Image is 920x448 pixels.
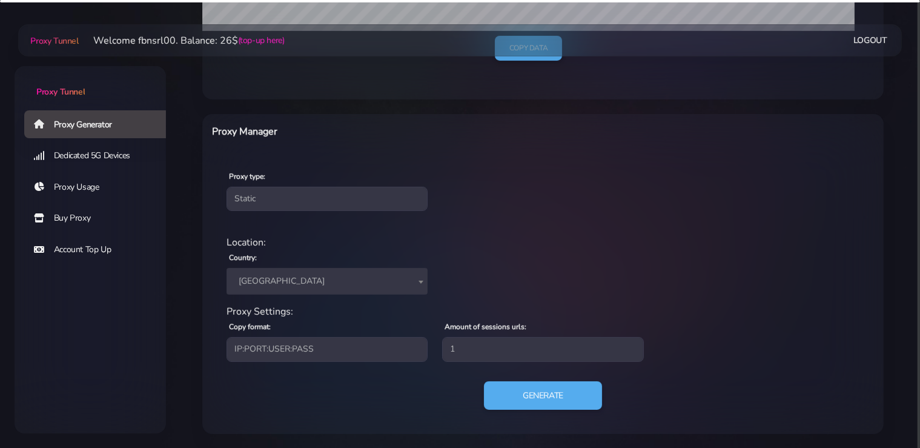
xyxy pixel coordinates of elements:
span: Italy [234,273,420,290]
a: Buy Proxy [24,204,176,232]
label: Country: [229,252,257,263]
span: Proxy Tunnel [30,35,78,47]
a: Logout [853,29,887,52]
li: Welcome fbnsrl00. Balance: 26$ [79,33,285,48]
a: Dedicated 5G Devices [24,142,176,170]
a: Proxy Usage [24,173,176,201]
span: Italy [227,268,428,295]
h6: Proxy Manager [212,124,592,139]
span: Proxy Tunnel [36,86,85,98]
iframe: Webchat Widget [861,389,905,433]
button: Generate [484,381,602,410]
a: Account Top Up [24,236,176,264]
a: Proxy Generator [24,110,176,138]
label: Copy format: [229,321,271,332]
div: Proxy Settings: [219,304,867,319]
div: Location: [219,235,867,250]
label: Proxy type: [229,171,265,182]
a: Proxy Tunnel [15,66,166,98]
a: Proxy Tunnel [28,31,78,50]
label: Amount of sessions urls: [445,321,526,332]
a: (top-up here) [238,34,285,47]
